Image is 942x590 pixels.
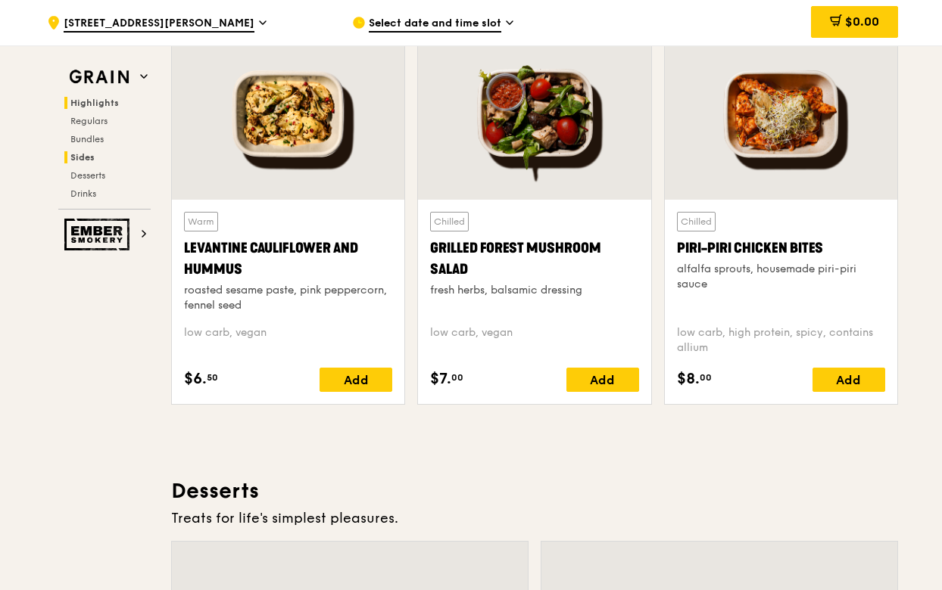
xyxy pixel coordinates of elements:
[677,325,885,356] div: low carb, high protein, spicy, contains allium
[184,212,218,231] div: Warm
[184,325,392,356] div: low carb, vegan
[171,477,898,505] h3: Desserts
[451,371,463,383] span: 00
[369,16,501,33] span: Select date and time slot
[70,170,105,181] span: Desserts
[64,16,254,33] span: [STREET_ADDRESS][PERSON_NAME]
[207,371,218,383] span: 50
[700,371,712,383] span: 00
[430,368,451,390] span: $7.
[813,368,885,392] div: Add
[184,238,392,280] div: Levantine Cauliflower and Hummus
[70,188,96,199] span: Drinks
[566,368,639,392] div: Add
[677,368,700,390] span: $8.
[845,14,879,29] span: $0.00
[184,283,392,313] div: roasted sesame paste, pink peppercorn, fennel seed
[677,238,885,259] div: Piri-piri Chicken Bites
[430,212,469,231] div: Chilled
[677,262,885,292] div: alfalfa sprouts, housemade piri-piri sauce
[430,283,638,298] div: fresh herbs, balsamic dressing
[171,508,898,529] div: Treats for life's simplest pleasures.
[184,368,207,390] span: $6.
[70,152,95,163] span: Sides
[64,219,134,250] img: Ember Smokery web logo
[320,368,392,392] div: Add
[70,98,119,108] span: Highlights
[64,64,134,91] img: Grain web logo
[430,238,638,280] div: Grilled Forest Mushroom Salad
[70,134,104,144] span: Bundles
[70,116,108,126] span: Regulars
[677,212,716,231] div: Chilled
[430,325,638,356] div: low carb, vegan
